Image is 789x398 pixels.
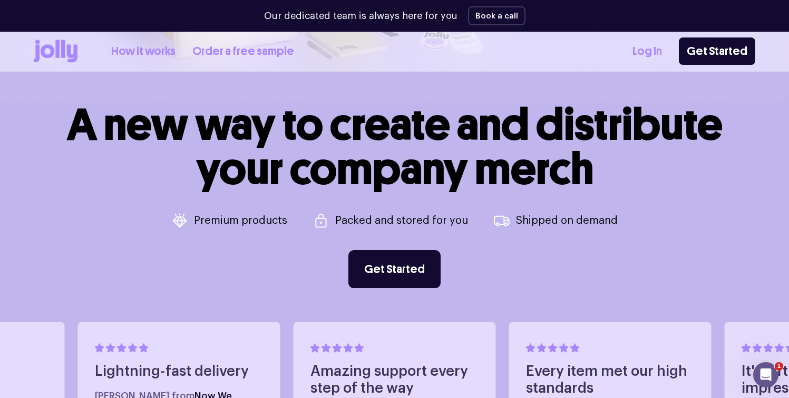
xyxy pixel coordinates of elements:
h1: A new way to create and distribute your company merch [67,102,723,191]
a: Log In [632,43,662,60]
h4: Every item met our high standards [526,363,695,397]
h4: Amazing support every step of the way [310,363,479,397]
a: Order a free sample [192,43,294,60]
span: 1 [775,362,783,371]
a: Get Started [679,37,755,65]
iframe: Intercom live chat [753,362,778,387]
p: Packed and stored for you [335,215,468,226]
a: How it works [111,43,176,60]
a: Get Started [348,250,441,288]
h4: Lightning-fast delivery [95,363,264,380]
p: Our dedicated team is always here for you [264,9,457,23]
p: Premium products [194,215,287,226]
p: Shipped on demand [516,215,618,226]
button: Book a call [468,6,525,25]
